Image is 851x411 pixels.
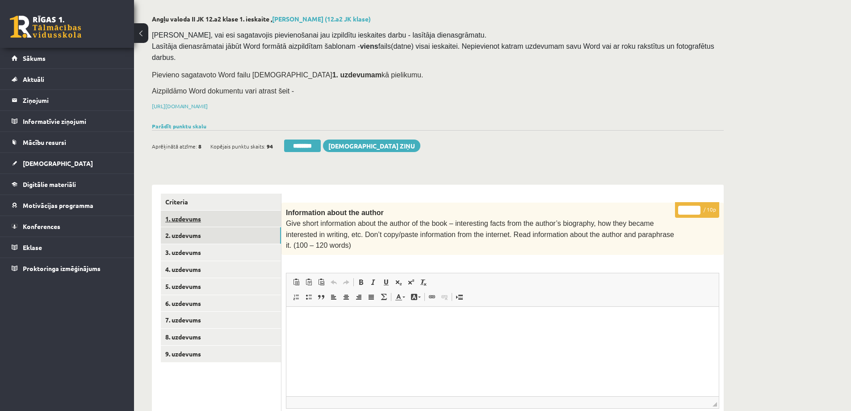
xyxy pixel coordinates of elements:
a: Augšraksts [405,276,417,288]
a: Atsaistīt [438,291,451,303]
p: / 10p [675,202,719,218]
span: 94 [267,140,273,153]
a: Informatīvie ziņojumi [12,111,123,131]
a: Ievietot/noņemt sarakstu ar aizzīmēm [302,291,315,303]
a: Izlīdzināt malas [365,291,377,303]
a: Slīpraksts (vadīšanas taustiņš+I) [367,276,380,288]
span: Proktoringa izmēģinājums [23,264,101,272]
span: Motivācijas programma [23,201,93,209]
a: Centrēti [340,291,352,303]
span: Give short information about the author of the book – interesting facts from the author’s biograp... [286,220,674,249]
a: Aktuāli [12,69,123,89]
span: [PERSON_NAME], vai esi sagatavojis pievienošanai jau izpildītu ieskaites darbu - lasītāja dienasg... [152,31,716,61]
span: Sākums [23,54,46,62]
a: 1. uzdevums [161,211,281,227]
a: Noņemt stilus [417,276,430,288]
a: Ievietot/noņemt numurētu sarakstu [290,291,302,303]
a: Math [377,291,390,303]
a: 5. uzdevums [161,278,281,295]
a: Teksta krāsa [392,291,408,303]
span: Aizpildāmo Word dokumentu vari atrast šeit - [152,87,294,95]
a: [URL][DOMAIN_NAME] [152,102,208,110]
span: Mācību resursi [23,138,66,146]
a: 2. uzdevums [161,227,281,244]
span: Pievieno sagatavoto Word failu [DEMOGRAPHIC_DATA] kā pielikumu. [152,71,423,79]
legend: Ziņojumi [23,90,123,110]
a: 9. uzdevums [161,346,281,362]
span: Aktuāli [23,75,44,83]
a: [DEMOGRAPHIC_DATA] [12,153,123,174]
span: Aprēķinātā atzīme: [152,140,197,153]
a: Atcelt (vadīšanas taustiņš+Z) [327,276,340,288]
a: Pasvītrojums (vadīšanas taustiņš+U) [380,276,392,288]
a: Treknraksts (vadīšanas taustiņš+B) [355,276,367,288]
body: Bagātinātā teksta redaktors, wiswyg-editor-47433799537120-1759997704-99 [9,9,423,18]
a: Sākums [12,48,123,68]
span: Konferences [23,222,60,230]
a: Saite (vadīšanas taustiņš+K) [426,291,438,303]
a: Criteria [161,194,281,210]
a: Atkārtot (vadīšanas taustiņš+Y) [340,276,352,288]
span: [DEMOGRAPHIC_DATA] [23,159,93,167]
a: 6. uzdevums [161,295,281,312]
span: Eklase [23,243,42,251]
strong: viens [360,42,378,50]
a: Parādīt punktu skalu [152,123,206,130]
span: Mērogot [713,402,717,407]
strong: 1. uzdevumam [332,71,381,79]
a: Ziņojumi [12,90,123,110]
a: Izlīdzināt pa kreisi [327,291,340,303]
span: Information about the author [286,209,384,216]
a: Proktoringa izmēģinājums [12,258,123,279]
a: [DEMOGRAPHIC_DATA] ziņu [323,140,420,152]
a: Digitālie materiāli [12,174,123,195]
h2: Angļu valoda II JK 12.a2 klase 1. ieskaite , [152,15,724,23]
a: Mācību resursi [12,132,123,153]
a: Ievietot lapas pārtraukumu drukai [453,291,465,303]
a: 4. uzdevums [161,261,281,278]
span: 8 [198,140,201,153]
a: Ievietot kā vienkāršu tekstu (vadīšanas taustiņš+pārslēgšanas taustiņš+V) [302,276,315,288]
a: Bloka citāts [315,291,327,303]
span: Digitālie materiāli [23,180,76,188]
a: Rīgas 1. Tālmācības vidusskola [10,16,81,38]
a: 7. uzdevums [161,312,281,328]
a: Ievietot no Worda [315,276,327,288]
span: Kopējais punktu skaits: [210,140,265,153]
a: [PERSON_NAME] (12.a2 JK klase) [272,15,371,23]
legend: Informatīvie ziņojumi [23,111,123,131]
a: Ielīmēt (vadīšanas taustiņš+V) [290,276,302,288]
iframe: Bagātinātā teksta redaktors, wiswyg-editor-user-answer-47433799757800 [286,307,719,396]
a: Apakšraksts [392,276,405,288]
a: Izlīdzināt pa labi [352,291,365,303]
a: Eklase [12,237,123,258]
a: 8. uzdevums [161,329,281,345]
a: Motivācijas programma [12,195,123,216]
a: Fona krāsa [408,291,423,303]
a: 3. uzdevums [161,244,281,261]
a: Konferences [12,216,123,237]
